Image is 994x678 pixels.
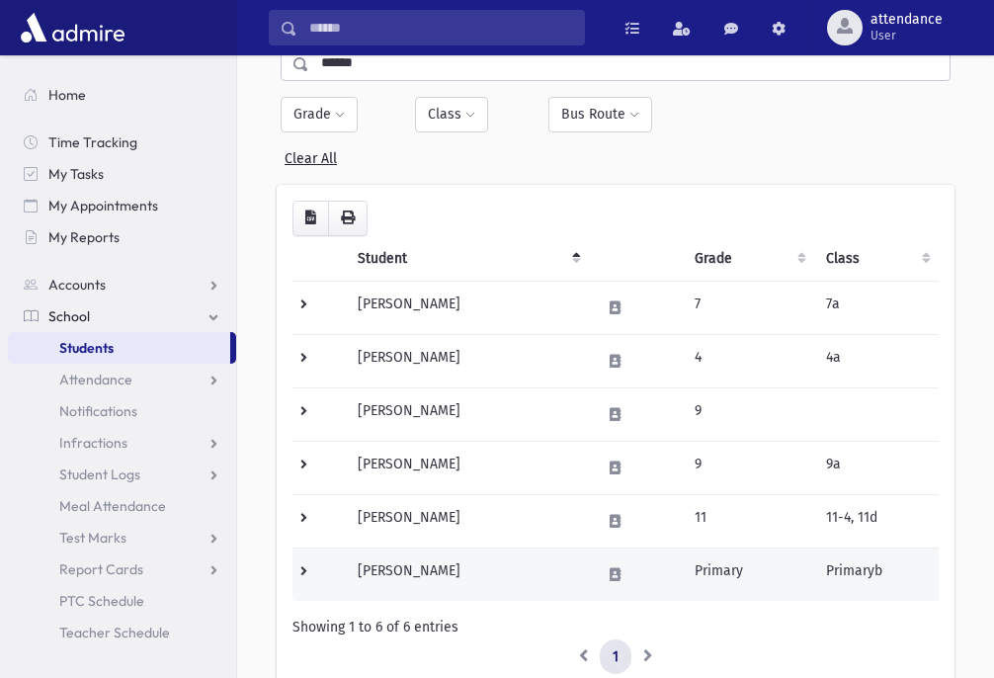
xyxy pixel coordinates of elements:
[814,441,939,494] td: 9a
[48,86,86,104] span: Home
[59,624,170,641] span: Teacher Schedule
[415,97,488,132] button: Class
[8,158,236,190] a: My Tasks
[346,441,589,494] td: [PERSON_NAME]
[48,276,106,294] span: Accounts
[8,553,236,585] a: Report Cards
[346,334,589,387] td: [PERSON_NAME]
[328,201,368,236] button: Print
[8,585,236,617] a: PTC Schedule
[59,339,114,357] span: Students
[8,190,236,221] a: My Appointments
[814,334,939,387] td: 4a
[814,236,939,282] th: Class: activate to sort column ascending
[683,334,814,387] td: 4
[548,97,652,132] button: Bus Route
[683,281,814,334] td: 7
[59,371,132,388] span: Attendance
[346,494,589,548] td: [PERSON_NAME]
[8,522,236,553] a: Test Marks
[600,639,631,675] a: 1
[683,441,814,494] td: 9
[48,165,104,183] span: My Tasks
[683,494,814,548] td: 11
[297,10,584,45] input: Search
[16,8,129,47] img: AdmirePro
[8,269,236,300] a: Accounts
[683,548,814,601] td: Primary
[59,560,143,578] span: Report Cards
[8,127,236,158] a: Time Tracking
[346,281,589,334] td: [PERSON_NAME]
[814,494,939,548] td: 11-4, 11d
[346,236,589,282] th: Student: activate to sort column descending
[285,142,337,167] a: Clear All
[346,548,589,601] td: [PERSON_NAME]
[8,427,236,459] a: Infractions
[814,548,939,601] td: Primaryb
[346,387,589,441] td: [PERSON_NAME]
[59,529,126,547] span: Test Marks
[48,228,120,246] span: My Reports
[870,12,943,28] span: attendance
[48,197,158,214] span: My Appointments
[8,79,236,111] a: Home
[48,133,137,151] span: Time Tracking
[870,28,943,43] span: User
[59,592,144,610] span: PTC Schedule
[59,434,127,452] span: Infractions
[8,617,236,648] a: Teacher Schedule
[8,364,236,395] a: Attendance
[8,490,236,522] a: Meal Attendance
[8,459,236,490] a: Student Logs
[8,332,230,364] a: Students
[8,221,236,253] a: My Reports
[48,307,90,325] span: School
[281,97,358,132] button: Grade
[683,387,814,441] td: 9
[8,395,236,427] a: Notifications
[292,201,329,236] button: CSV
[59,402,137,420] span: Notifications
[59,466,140,483] span: Student Logs
[814,281,939,334] td: 7a
[292,617,939,637] div: Showing 1 to 6 of 6 entries
[683,236,814,282] th: Grade: activate to sort column ascending
[8,300,236,332] a: School
[59,497,166,515] span: Meal Attendance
